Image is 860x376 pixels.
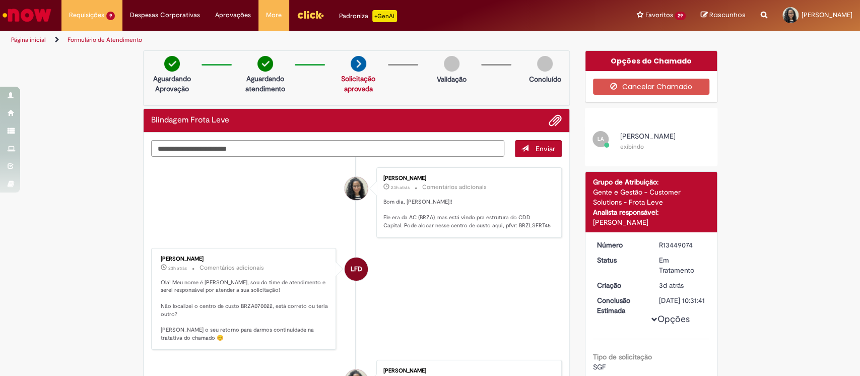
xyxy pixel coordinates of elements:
div: R13449074 [659,240,706,250]
p: Validação [437,74,467,84]
time: 26/08/2025 15:28:11 [659,281,684,290]
div: [PERSON_NAME] [593,217,709,227]
img: img-circle-grey.png [444,56,459,72]
div: Opções do Chamado [585,51,717,71]
p: Olá! Meu nome é [PERSON_NAME], sou do time de atendimento e serei responsável por atender a sua s... [161,279,328,342]
p: Aguardando Aprovação [148,74,196,94]
span: [PERSON_NAME] [620,132,676,141]
h2: Blindagem Frota Leve Histórico de tíquete [151,116,229,125]
div: Gente e Gestão - Customer Solutions - Frota Leve [593,187,709,207]
time: 28/08/2025 11:29:26 [168,265,187,271]
p: Bom dia, [PERSON_NAME]!! Ele era da AC (BRZA), mas está vindo pra estrutura do CDD Capital. Pode ... [383,198,551,230]
textarea: Digite sua mensagem aqui... [151,140,505,157]
p: Aguardando atendimento [241,74,290,94]
img: click_logo_yellow_360x200.png [297,7,324,22]
div: [PERSON_NAME] [383,368,551,374]
span: 23h atrás [168,265,187,271]
span: Aprovações [215,10,251,20]
p: Concluído [528,74,561,84]
span: 3d atrás [659,281,684,290]
small: Comentários adicionais [422,183,487,192]
small: Comentários adicionais [200,264,264,272]
dt: Status [589,255,651,265]
span: SGF [593,362,606,371]
ul: Trilhas de página [8,31,566,49]
span: Requisições [69,10,104,20]
div: Grupo de Atribuição: [593,177,709,187]
span: LA [598,136,604,142]
a: Solicitação aprovada [341,74,375,93]
a: Formulário de Atendimento [68,36,142,44]
b: Tipo de solicitação [593,352,652,361]
div: undefined Online [345,258,368,281]
a: Página inicial [11,36,46,44]
span: Rascunhos [709,10,746,20]
span: 23h atrás [391,184,410,191]
img: img-circle-grey.png [537,56,553,72]
small: exibindo [620,143,644,151]
span: More [266,10,282,20]
span: 9 [106,12,115,20]
dt: Conclusão Estimada [589,295,651,316]
div: Padroniza [339,10,397,22]
span: LFD [351,257,362,281]
p: +GenAi [372,10,397,22]
span: Favoritos [645,10,673,20]
span: [PERSON_NAME] [802,11,852,19]
a: Rascunhos [701,11,746,20]
div: Em Tratamento [659,255,706,275]
img: check-circle-green.png [257,56,273,72]
button: Adicionar anexos [549,114,562,127]
div: Victoria Ribeiro Vergilio [345,177,368,200]
button: Cancelar Chamado [593,79,709,95]
img: arrow-next.png [351,56,366,72]
img: check-circle-green.png [164,56,180,72]
img: ServiceNow [1,5,53,25]
dt: Criação [589,280,651,290]
span: 29 [675,12,686,20]
div: [PERSON_NAME] [383,175,551,181]
button: Enviar [515,140,562,157]
div: [PERSON_NAME] [161,256,328,262]
span: Despesas Corporativas [130,10,200,20]
time: 28/08/2025 11:32:47 [391,184,410,191]
div: [DATE] 10:31:41 [659,295,706,305]
dt: Número [589,240,651,250]
div: 26/08/2025 15:28:11 [659,280,706,290]
div: Analista responsável: [593,207,709,217]
span: Enviar [536,144,555,153]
